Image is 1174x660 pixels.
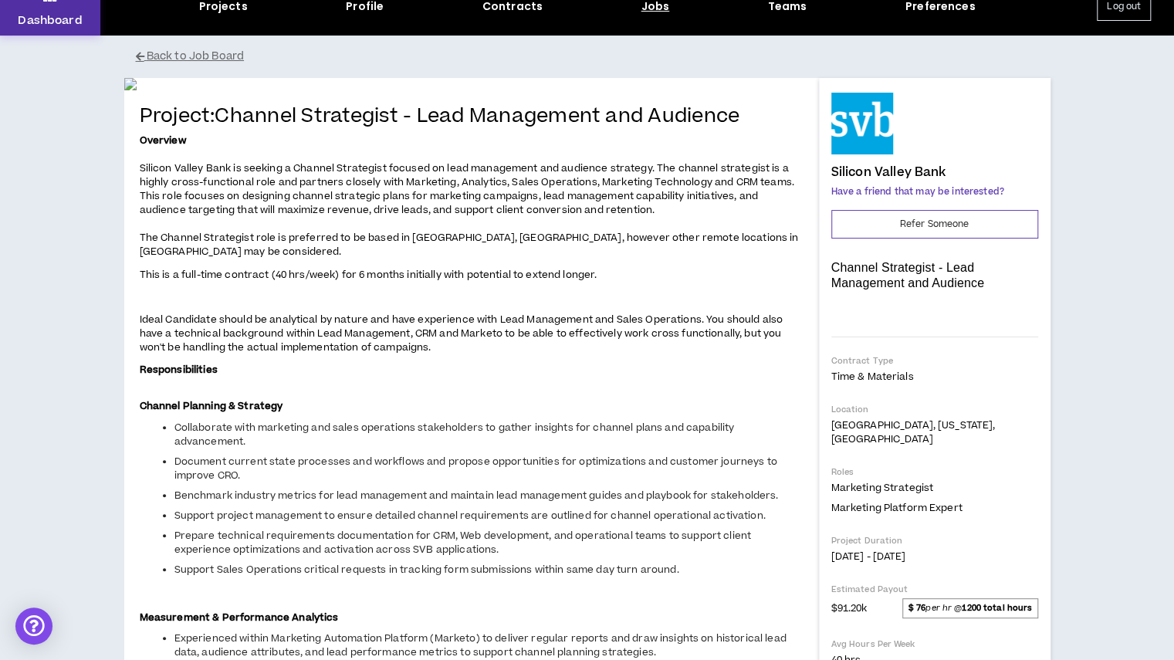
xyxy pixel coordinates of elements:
[174,421,735,448] span: Collaborate with marketing and sales operations stakeholders to gather insights for channel plans...
[140,399,283,413] strong: Channel Planning & Strategy
[831,260,1038,291] p: Channel Strategist - Lead Management and Audience
[140,611,339,624] strong: Measurement & Performance Analytics
[174,455,777,482] span: Document current state processes and workflows and propose opportunities for optimizations and cu...
[140,161,794,217] span: Silicon Valley Bank is seeking a Channel Strategist focused on lead management and audience strat...
[136,43,1062,70] button: Back to Job Board
[831,599,868,618] span: $91.20k
[140,134,187,147] strong: Overview
[140,231,799,259] span: The Channel Strategist role is preferred to be based in [GEOGRAPHIC_DATA], [GEOGRAPHIC_DATA], how...
[831,185,1038,199] p: Have a friend that may be interested?
[124,78,819,90] img: 2c4bzGYTxn4pg9irjoyJLv9wIflrcVizQQZ79dim.jpg
[908,602,925,614] strong: $ 76
[831,165,946,179] h4: Silicon Valley Bank
[831,638,1038,650] p: Avg Hours Per Week
[174,489,779,503] span: Benchmark industry metrics for lead management and maintain lead management guides and playbook f...
[140,106,804,128] h4: Project: Channel Strategist - Lead Management and Audience
[15,608,52,645] div: Open Intercom Messenger
[140,363,218,377] strong: Responsibilities
[174,509,766,523] span: Support project management to ensure detailed channel requirements are outlined for channel opera...
[831,210,1038,239] button: Refer Someone
[831,355,1038,367] p: Contract Type
[18,12,82,29] p: Dashboard
[174,563,679,577] span: Support Sales Operations critical requests in tracking form submissions within same day turn around.
[174,631,787,659] span: Experienced within Marketing Automation Platform (Marketo) to deliver regular reports and draw in...
[902,598,1037,618] span: per hr @
[831,481,933,495] span: Marketing Strategist
[831,466,1038,478] p: Roles
[831,550,1038,564] p: [DATE] - [DATE]
[174,529,751,557] span: Prepare technical requirements documentation for CRM, Web development, and operational teams to s...
[831,584,1038,595] p: Estimated Payout
[962,602,1032,614] strong: 1200 total hours
[140,313,783,354] span: Ideal Candidate should be analytical by nature and have experience with Lead Management and Sales...
[140,268,597,282] span: This is a full-time contract (40 hrs/week) for 6 months initially with potential to extend longer.
[831,418,1038,446] p: [GEOGRAPHIC_DATA], [US_STATE], [GEOGRAPHIC_DATA]
[831,535,1038,547] p: Project Duration
[831,501,963,515] span: Marketing Platform Expert
[831,404,1038,415] p: Location
[831,370,1038,384] p: Time & Materials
